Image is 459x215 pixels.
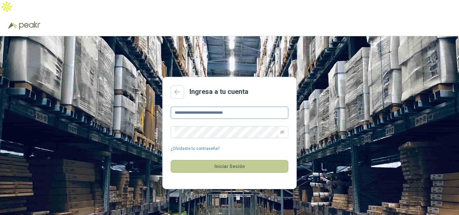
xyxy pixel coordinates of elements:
[280,130,284,134] span: eye-invisible
[171,146,219,152] a: ¿Olvidaste tu contraseña?
[8,22,17,29] img: Logo
[190,87,248,97] h2: Ingresa a tu cuenta
[171,160,288,173] button: Iniciar Sesión
[19,21,40,30] img: Peakr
